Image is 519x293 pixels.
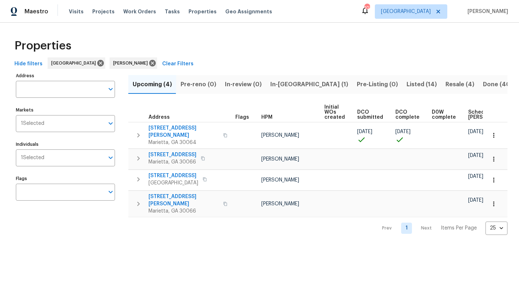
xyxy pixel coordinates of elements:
span: [DATE] [468,174,483,179]
span: Flags [235,115,249,120]
span: DCO submitted [357,110,383,120]
span: [DATE] [468,129,483,134]
label: Markets [16,108,115,112]
button: Open [106,187,116,197]
button: Open [106,153,116,163]
button: Clear Filters [159,57,196,71]
span: Marietta, GA 30064 [148,139,219,146]
span: [PERSON_NAME] [261,178,299,183]
span: Pre-Listing (0) [357,79,398,89]
span: DCO complete [395,110,420,120]
a: Goto page 1 [401,223,412,234]
span: [DATE] [468,198,483,203]
span: Visits [69,8,84,15]
span: [DATE] [468,153,483,158]
label: Address [16,74,115,78]
span: Address [148,115,170,120]
button: Open [106,84,116,94]
span: Properties [14,42,71,49]
span: Resale (4) [445,79,474,89]
div: [GEOGRAPHIC_DATA] [48,57,105,69]
span: D0W complete [432,110,456,120]
button: Hide filters [12,57,45,71]
span: Marietta, GA 30066 [148,158,196,166]
span: [DATE] [395,129,411,134]
span: [PERSON_NAME] [113,60,151,67]
span: Done (40) [483,79,513,89]
span: [PERSON_NAME] [465,8,508,15]
span: [PERSON_NAME] [261,201,299,206]
span: [DATE] [357,129,372,134]
nav: Pagination Navigation [375,222,507,235]
span: HPM [261,115,272,120]
span: 1 Selected [21,121,44,127]
span: [STREET_ADDRESS] [148,151,196,158]
span: Hide filters [14,60,43,69]
span: Geo Assignments [225,8,272,15]
span: [GEOGRAPHIC_DATA] [51,60,99,67]
span: Work Orders [123,8,156,15]
span: [STREET_ADDRESS][PERSON_NAME] [148,193,219,207]
div: [PERSON_NAME] [110,57,157,69]
span: Pre-reno (0) [181,79,216,89]
span: Projects [92,8,115,15]
div: 25 [485,219,507,237]
span: [STREET_ADDRESS][PERSON_NAME] [148,124,219,139]
label: Flags [16,176,115,181]
span: Maestro [25,8,48,15]
p: Items Per Page [441,224,477,232]
span: In-review (0) [225,79,262,89]
span: Upcoming (4) [133,79,172,89]
span: Initial WOs created [324,105,345,120]
span: Listed (14) [407,79,437,89]
label: Individuals [16,142,115,146]
div: 107 [364,4,369,12]
span: [GEOGRAPHIC_DATA] [381,8,431,15]
span: [STREET_ADDRESS] [148,172,198,179]
span: Marietta, GA 30066 [148,207,219,215]
span: Clear Filters [162,60,194,69]
span: In-[GEOGRAPHIC_DATA] (1) [270,79,348,89]
span: Tasks [165,9,180,14]
span: [GEOGRAPHIC_DATA] [148,179,198,187]
span: [PERSON_NAME] [261,133,299,138]
span: [PERSON_NAME] [261,157,299,162]
span: 1 Selected [21,155,44,161]
span: Properties [188,8,217,15]
button: Open [106,118,116,128]
span: Scheduled [PERSON_NAME] [468,110,509,120]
